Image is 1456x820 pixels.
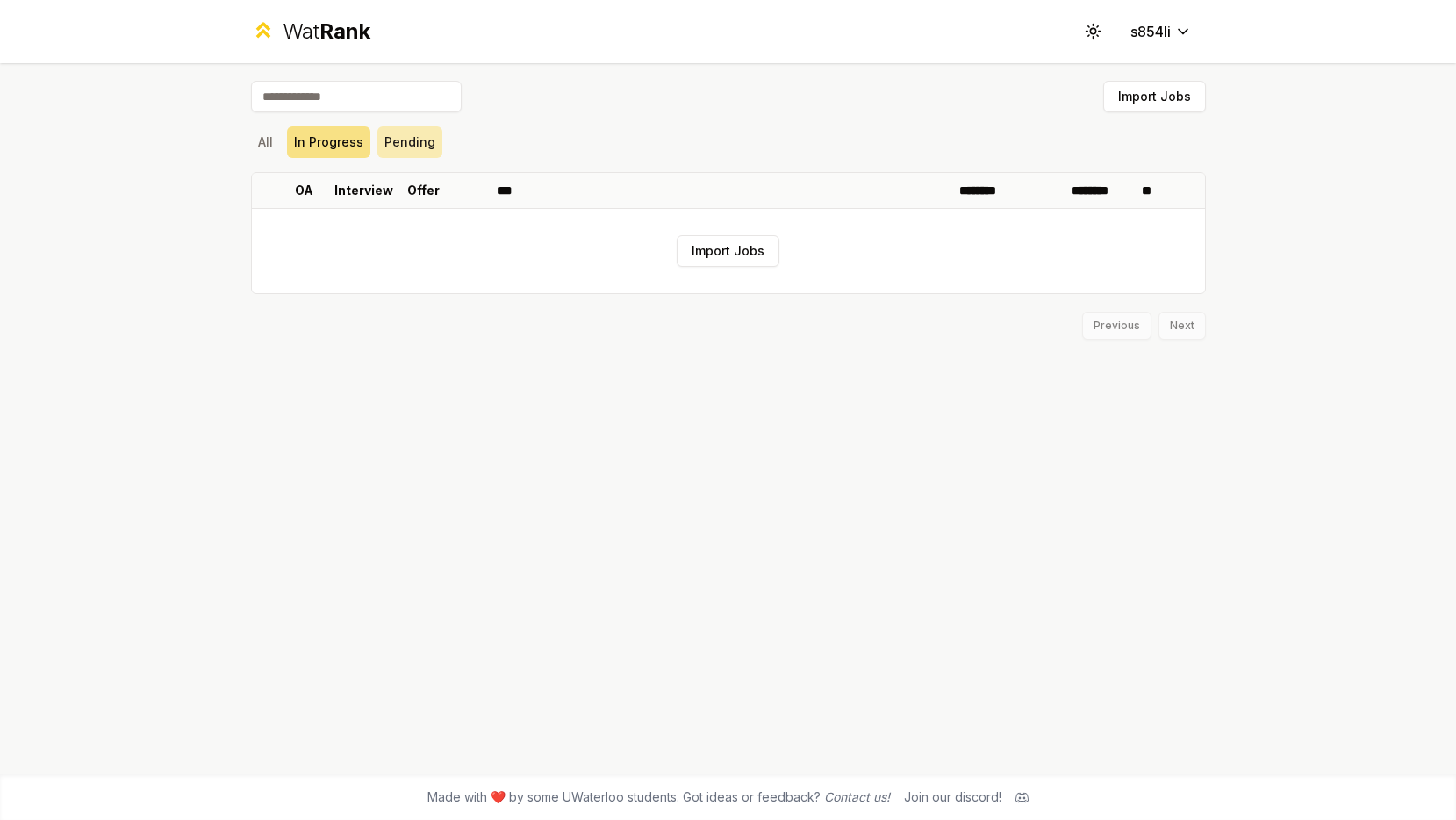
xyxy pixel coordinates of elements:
span: s854li [1130,21,1171,42]
button: Import Jobs [1103,81,1206,112]
button: All [251,126,280,158]
p: Interview [334,182,393,199]
p: Offer [407,182,440,199]
div: Wat [283,18,370,46]
a: WatRank [251,18,371,46]
button: Import Jobs [677,235,779,267]
p: OA [295,182,313,199]
button: Pending [377,126,442,158]
button: In Progress [287,126,370,158]
div: Join our discord! [904,788,1001,806]
a: Contact us! [824,789,890,804]
button: s854li [1116,16,1206,47]
span: Rank [319,18,370,44]
span: Made with ❤️ by some UWaterloo students. Got ideas or feedback? [427,788,890,806]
